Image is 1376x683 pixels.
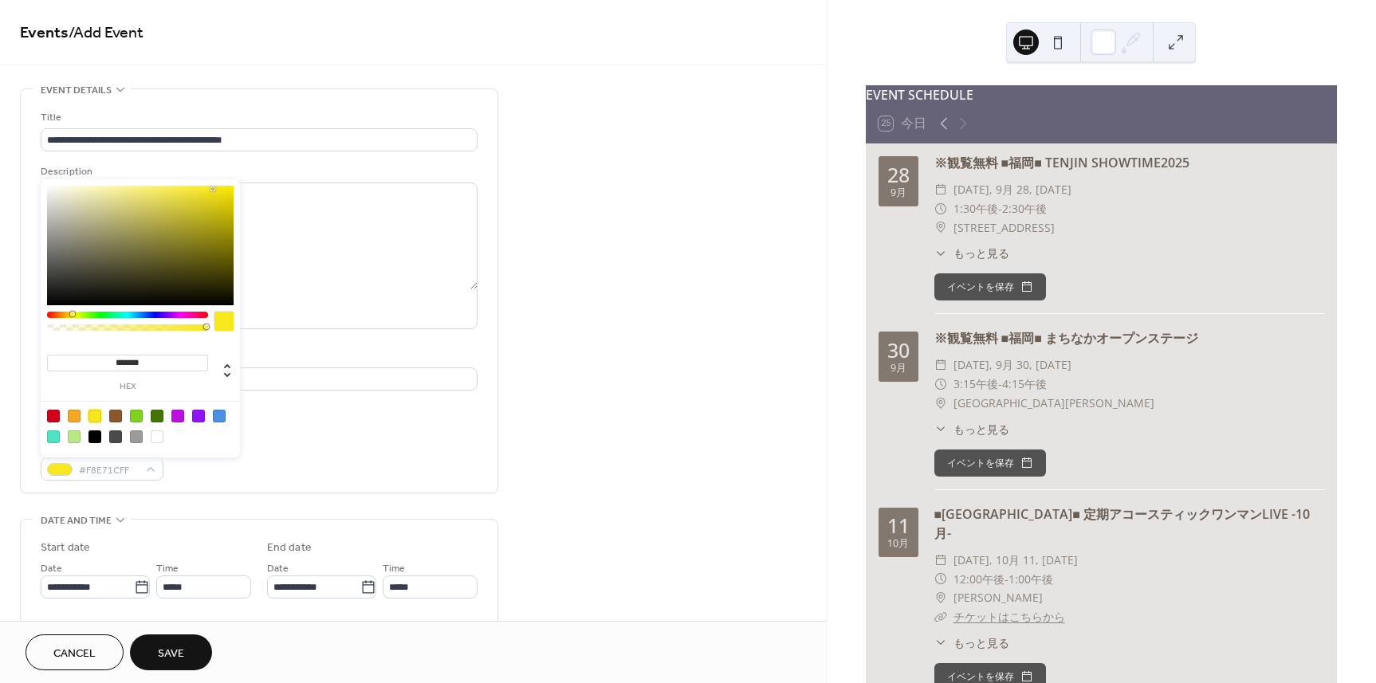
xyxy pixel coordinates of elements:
label: hex [47,383,208,391]
span: / Add Event [69,18,143,49]
a: ■[GEOGRAPHIC_DATA]■ 定期アコースティックワンマンLIVE -10月- [934,505,1310,542]
span: Event details [41,82,112,99]
span: 4:15午後 [1002,375,1047,394]
span: Date [41,560,62,577]
span: [DATE], 9月 28, [DATE] [953,180,1071,199]
span: 2:30午後 [1002,199,1047,218]
div: ※観覧無料 ■福岡■ まちなかオープンステージ [934,328,1324,347]
div: #8B572A [109,410,122,422]
div: ​ [934,421,947,438]
span: Cancel [53,646,96,662]
div: ​ [934,570,947,589]
span: #F8E71CFF [79,462,138,479]
div: ​ [934,634,947,651]
span: Time [156,560,179,577]
div: #9013FE [192,410,205,422]
span: Save [158,646,184,662]
button: ​もっと見る [934,245,1009,261]
span: 3:15午後 [953,375,998,394]
div: #9B9B9B [130,430,143,443]
div: Description [41,163,474,180]
div: #F8E71C [88,410,101,422]
div: 11 [887,516,910,536]
div: 9月 [890,188,906,198]
div: ​ [934,199,947,218]
div: #000000 [88,430,101,443]
span: [DATE], 10月 11, [DATE] [953,551,1078,570]
div: Title [41,109,474,126]
div: EVENT SCHEDULE [866,85,1337,104]
span: [PERSON_NAME] [953,588,1043,607]
div: #D0021B [47,410,60,422]
div: ​ [934,394,947,413]
span: Date and time [41,512,112,529]
span: もっと見る [953,421,1009,438]
span: 12:00午後 [953,570,1004,589]
div: End date [267,540,312,556]
div: Location [41,348,474,365]
button: Save [130,634,212,670]
div: 10月 [887,539,909,549]
div: ​ [934,180,947,199]
div: #50E3C2 [47,430,60,443]
span: All day [60,619,88,636]
div: ​ [934,245,947,261]
div: #BD10E0 [171,410,184,422]
span: もっと見る [953,245,1009,261]
button: ​もっと見る [934,634,1009,651]
div: 9月 [890,363,906,374]
div: Start date [41,540,90,556]
span: [GEOGRAPHIC_DATA][PERSON_NAME] [953,394,1154,413]
div: ​ [934,607,947,626]
span: - [998,375,1002,394]
div: ​ [934,218,947,237]
div: #417505 [151,410,163,422]
div: #4A90E2 [213,410,226,422]
div: ​ [934,355,947,375]
span: もっと見る [953,634,1009,651]
div: ​ [934,588,947,607]
div: #F5A623 [68,410,81,422]
div: #7ED321 [130,410,143,422]
span: 1:00午後 [1008,570,1053,589]
div: #4A4A4A [109,430,122,443]
div: ​ [934,551,947,570]
span: Date [267,560,289,577]
button: ​もっと見る [934,421,1009,438]
div: ​ [934,375,947,394]
button: Cancel [26,634,124,670]
span: [DATE], 9月 30, [DATE] [953,355,1071,375]
span: Time [383,560,405,577]
span: [STREET_ADDRESS] [953,218,1055,237]
span: 1:30午後 [953,199,998,218]
span: - [1004,570,1008,589]
div: ※観覧無料 ■福岡■ TENJIN SHOWTIME2025 [934,153,1324,172]
div: #B8E986 [68,430,81,443]
div: #FFFFFF [151,430,163,443]
button: イベントを保存 [934,273,1046,300]
span: - [998,199,1002,218]
div: 28 [887,165,910,185]
a: Events [20,18,69,49]
div: 30 [887,340,910,360]
a: チケットはこちらから [953,609,1065,624]
button: イベントを保存 [934,449,1046,477]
